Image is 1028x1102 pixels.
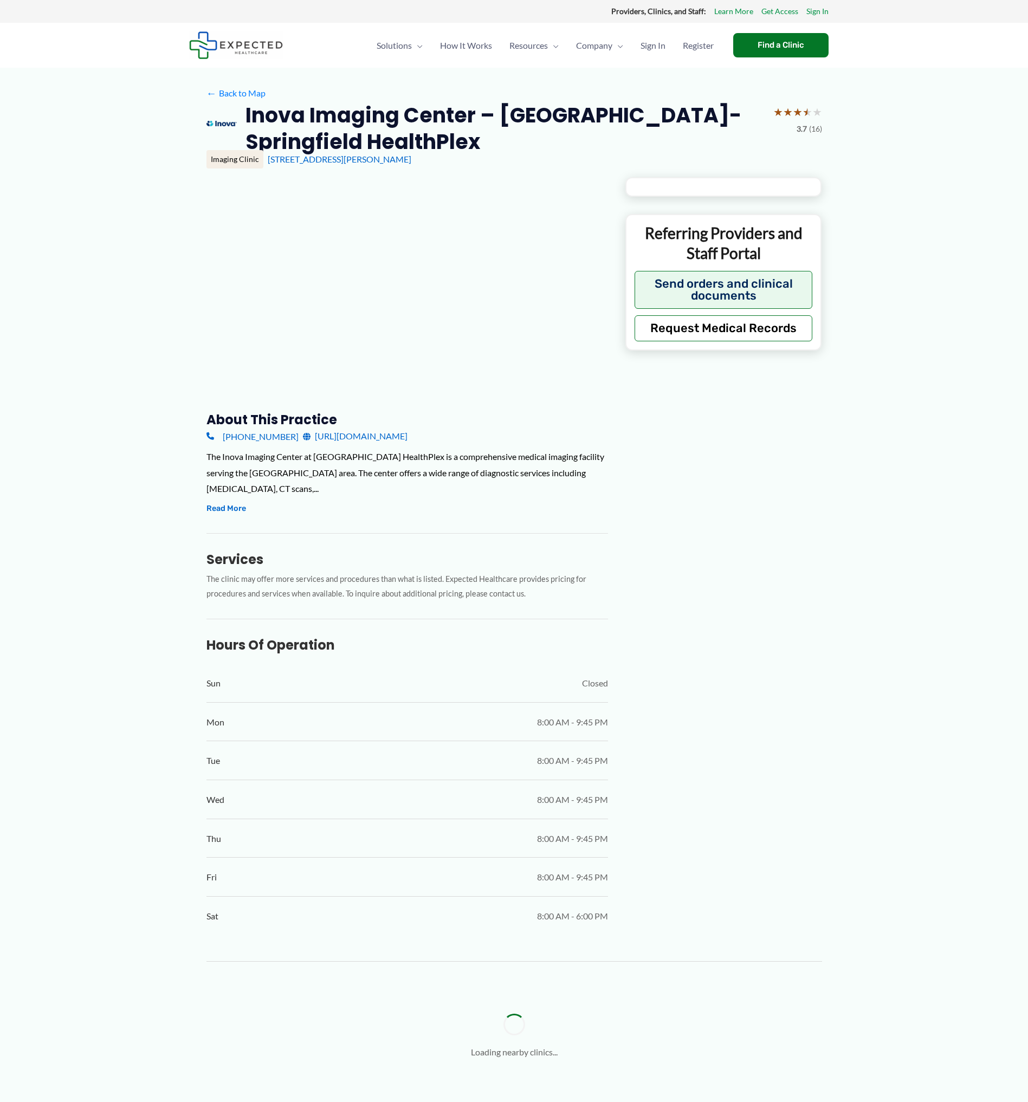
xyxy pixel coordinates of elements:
span: Register [683,27,714,64]
a: [STREET_ADDRESS][PERSON_NAME] [268,154,411,164]
a: CompanyMenu Toggle [567,27,632,64]
span: ★ [793,102,803,122]
span: Solutions [377,27,412,64]
h3: Hours of Operation [206,637,608,653]
span: Closed [582,675,608,691]
p: The clinic may offer more services and procedures than what is listed. Expected Healthcare provid... [206,572,608,601]
a: ←Back to Map [206,85,266,101]
span: Sat [206,908,218,924]
strong: Providers, Clinics, and Staff: [611,7,706,16]
button: Send orders and clinical documents [635,271,813,309]
h3: About this practice [206,411,608,428]
a: [URL][DOMAIN_NAME] [303,428,408,444]
span: 3.7 [797,122,807,136]
h3: Services [206,551,608,568]
a: Learn More [714,4,753,18]
span: Mon [206,714,224,730]
span: Company [576,27,612,64]
span: Menu Toggle [548,27,559,64]
span: Resources [509,27,548,64]
span: Thu [206,831,221,847]
span: 8:00 AM - 9:45 PM [537,869,608,885]
a: Find a Clinic [733,33,829,57]
span: Menu Toggle [412,27,423,64]
span: ★ [803,102,812,122]
span: 8:00 AM - 9:45 PM [537,792,608,808]
p: Loading nearby clinics... [471,1044,558,1060]
span: 8:00 AM - 6:00 PM [537,908,608,924]
div: The Inova Imaging Center at [GEOGRAPHIC_DATA] HealthPlex is a comprehensive medical imaging facil... [206,449,608,497]
button: Request Medical Records [635,315,813,341]
p: Referring Providers and Staff Portal [635,223,813,263]
span: Sign In [641,27,665,64]
span: ← [206,88,217,98]
span: 8:00 AM - 9:45 PM [537,753,608,769]
span: ★ [773,102,783,122]
a: Get Access [761,4,798,18]
a: Register [674,27,722,64]
span: ★ [783,102,793,122]
a: SolutionsMenu Toggle [368,27,431,64]
a: Sign In [632,27,674,64]
span: Menu Toggle [612,27,623,64]
span: 8:00 AM - 9:45 PM [537,831,608,847]
span: How It Works [440,27,492,64]
span: Wed [206,792,224,808]
button: Read More [206,502,246,515]
a: ResourcesMenu Toggle [501,27,567,64]
h2: Inova Imaging Center – [GEOGRAPHIC_DATA]-Springfield HealthPlex [245,102,764,155]
span: Fri [206,869,217,885]
span: Sun [206,675,221,691]
div: Imaging Clinic [206,150,263,168]
a: Sign In [806,4,829,18]
span: ★ [812,102,822,122]
span: (16) [809,122,822,136]
img: Expected Healthcare Logo - side, dark font, small [189,31,283,59]
a: How It Works [431,27,501,64]
nav: Primary Site Navigation [368,27,722,64]
span: 8:00 AM - 9:45 PM [537,714,608,730]
span: Tue [206,753,220,769]
a: [PHONE_NUMBER] [206,428,299,444]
